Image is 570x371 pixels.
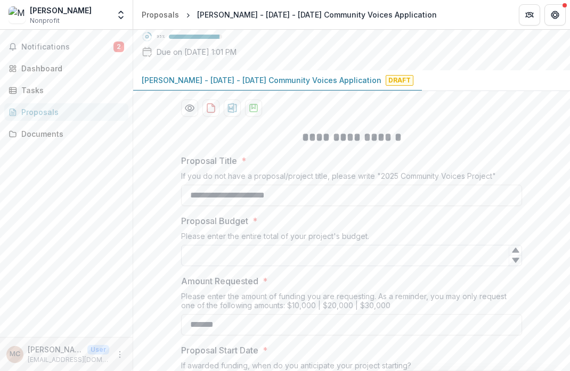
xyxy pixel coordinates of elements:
div: Please enter the entire total of your project's budget. [181,232,522,245]
p: [EMAIL_ADDRESS][DOMAIN_NAME] [28,355,109,365]
a: Proposals [4,103,128,121]
p: Proposal Title [181,154,237,167]
div: [PERSON_NAME] - [DATE] - [DATE] Community Voices Application [197,9,437,20]
a: Proposals [137,7,183,22]
span: Nonprofit [30,16,60,26]
div: Tasks [21,85,120,96]
button: Notifications2 [4,38,128,55]
p: 95 % [157,33,165,40]
button: Partners [519,4,540,26]
button: Open entity switcher [113,4,128,26]
div: Proposals [142,9,179,20]
p: Proposal Start Date [181,344,258,357]
span: Draft [386,75,413,86]
button: Preview 4b2df2d1-5180-42fa-9ee1-38cc38c327e0-0.pdf [181,100,198,117]
div: Marcus Clarke [10,351,20,358]
div: [PERSON_NAME] [30,5,92,16]
p: Amount Requested [181,275,258,287]
img: Marcus D Clarke [9,6,26,23]
div: Documents [21,128,120,139]
p: [PERSON_NAME] - [DATE] - [DATE] Community Voices Application [142,75,381,86]
span: Notifications [21,43,113,52]
button: download-proposal [224,100,241,117]
nav: breadcrumb [137,7,441,22]
div: Please enter the amount of funding you are requesting. As a reminder, you may only request one of... [181,292,522,314]
p: User [87,345,109,354]
span: 2 [113,42,124,52]
button: More [113,348,126,361]
p: Due on [DATE] 1:01 PM [157,46,237,57]
button: download-proposal [202,100,219,117]
div: Dashboard [21,63,120,74]
div: Proposals [21,106,120,118]
button: download-proposal [245,100,262,117]
p: Proposal Budget [181,215,248,227]
p: [PERSON_NAME] [28,344,83,355]
button: Get Help [544,4,566,26]
a: Documents [4,125,128,143]
div: If you do not have a proposal/project title, please write "2025 Community Voices Project" [181,171,522,185]
a: Tasks [4,81,128,99]
a: Dashboard [4,60,128,77]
